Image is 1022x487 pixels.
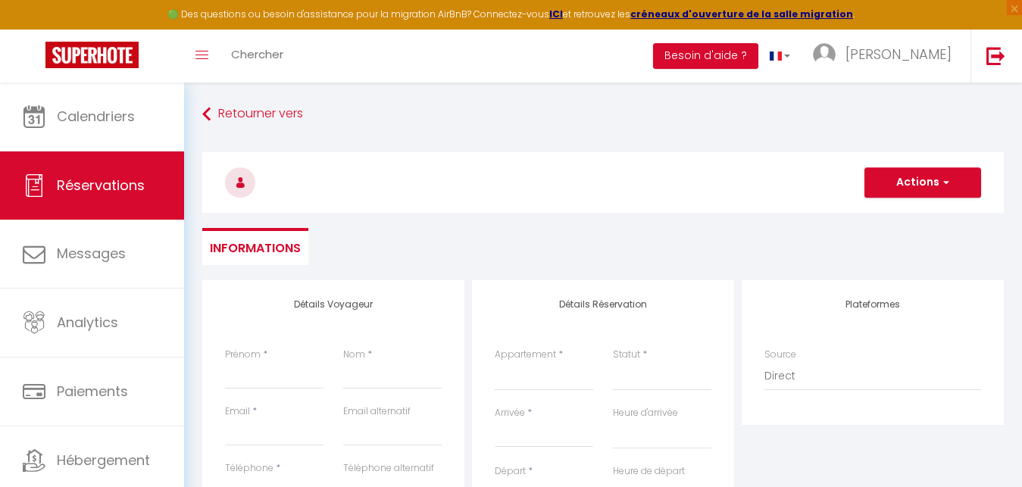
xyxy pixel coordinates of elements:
label: Appartement [495,348,556,362]
span: Réservations [57,176,145,195]
label: Email [225,404,250,419]
h4: Détails Voyageur [225,299,442,310]
span: Hébergement [57,451,150,470]
img: ... [813,43,836,66]
button: Ouvrir le widget de chat LiveChat [12,6,58,52]
h4: Détails Réservation [495,299,711,310]
label: Heure de départ [613,464,685,479]
a: ... [PERSON_NAME] [802,30,970,83]
li: Informations [202,228,308,265]
label: Téléphone [225,461,273,476]
label: Arrivée [495,406,525,420]
label: Email alternatif [343,404,411,419]
button: Actions [864,167,981,198]
a: ICI [549,8,563,20]
img: Super Booking [45,42,139,68]
label: Prénom [225,348,261,362]
label: Téléphone alternatif [343,461,434,476]
a: Chercher [220,30,295,83]
img: logout [986,46,1005,65]
span: Analytics [57,313,118,332]
label: Nom [343,348,365,362]
label: Heure d'arrivée [613,406,678,420]
a: Retourner vers [202,101,1004,128]
span: Paiements [57,382,128,401]
button: Besoin d'aide ? [653,43,758,69]
label: Source [764,348,796,362]
span: Calendriers [57,107,135,126]
label: Départ [495,464,526,479]
a: créneaux d'ouverture de la salle migration [630,8,853,20]
span: Chercher [231,46,283,62]
span: [PERSON_NAME] [845,45,952,64]
span: Messages [57,244,126,263]
h4: Plateformes [764,299,981,310]
label: Statut [613,348,640,362]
